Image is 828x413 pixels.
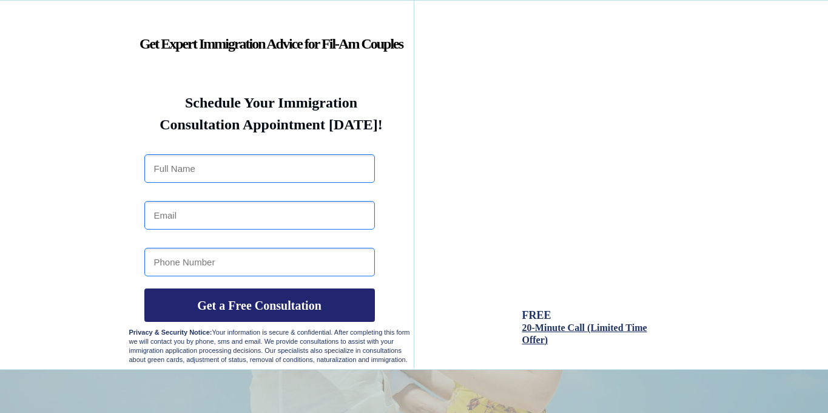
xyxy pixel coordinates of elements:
[129,329,410,363] span: Your information is secure & confidential. After completing this form we will contact you by phon...
[144,201,375,230] input: Email
[144,248,375,276] input: Phone Number
[160,117,383,132] strong: Consultation Appointment [DATE]!
[140,36,403,52] strong: Get Expert Immigration Advice for Fil-Am Couples
[522,309,551,321] span: FREE
[522,323,647,345] a: 20-Minute Call (Limited Time Offer)
[522,323,647,345] span: 20-Minute Call (Limited Time Offer)
[129,329,212,336] strong: Privacy & Security Notice:
[144,298,375,313] span: Get a Free Consultation
[144,154,375,183] input: Full Name
[144,288,375,322] button: Get a Free Consultation
[185,95,357,111] strong: Schedule Your Immigration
